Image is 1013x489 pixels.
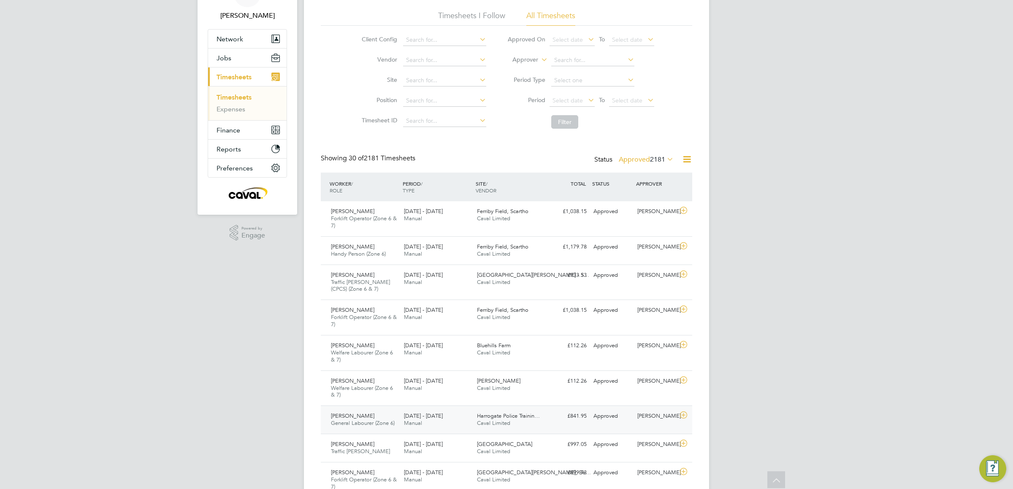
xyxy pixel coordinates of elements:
[349,154,415,162] span: 2181 Timesheets
[477,440,532,448] span: [GEOGRAPHIC_DATA]
[403,54,486,66] input: Search for...
[477,342,511,349] span: Bluehills Farm
[331,313,397,328] span: Forklift Operator (Zone 6 & 7)
[476,187,496,194] span: VENDOR
[208,11,287,21] span: Tim Wells
[477,384,510,392] span: Caval Limited
[571,180,586,187] span: TOTAL
[634,205,678,219] div: [PERSON_NAME]
[331,469,374,476] span: [PERSON_NAME]
[217,126,240,134] span: Finance
[507,76,545,84] label: Period Type
[359,76,397,84] label: Site
[546,205,590,219] div: £1,038.15
[331,243,374,250] span: [PERSON_NAME]
[404,440,443,448] span: [DATE] - [DATE]
[477,243,528,250] span: Ferriby Field, Scartho
[331,349,393,363] span: Welfare Labourer (Zone 6 & 7)
[403,75,486,86] input: Search for...
[331,208,374,215] span: [PERSON_NAME]
[403,95,486,107] input: Search for...
[331,448,390,455] span: Traffic [PERSON_NAME]
[421,180,423,187] span: /
[634,268,678,282] div: [PERSON_NAME]
[404,306,443,313] span: [DATE] - [DATE]
[477,448,510,455] span: Caval Limited
[590,303,634,317] div: Approved
[241,232,265,239] span: Engage
[208,68,287,86] button: Timesheets
[403,187,414,194] span: TYPE
[349,154,364,162] span: 30 of
[404,215,422,222] span: Manual
[217,54,231,62] span: Jobs
[404,448,422,455] span: Manual
[596,95,607,105] span: To
[590,240,634,254] div: Approved
[634,438,678,451] div: [PERSON_NAME]
[546,409,590,423] div: £841.95
[500,56,538,64] label: Approver
[208,186,287,200] a: Go to home page
[546,240,590,254] div: £1,179.78
[477,313,510,321] span: Caval Limited
[404,243,443,250] span: [DATE] - [DATE]
[403,34,486,46] input: Search for...
[551,75,634,86] input: Select one
[217,145,241,153] span: Reports
[331,377,374,384] span: [PERSON_NAME]
[241,225,265,232] span: Powered by
[590,438,634,451] div: Approved
[486,180,488,187] span: /
[507,96,545,104] label: Period
[477,419,510,427] span: Caval Limited
[590,409,634,423] div: Approved
[634,303,678,317] div: [PERSON_NAME]
[477,349,510,356] span: Caval Limited
[226,186,268,200] img: caval-logo-retina.png
[404,419,422,427] span: Manual
[404,412,443,419] span: [DATE] - [DATE]
[404,469,443,476] span: [DATE] - [DATE]
[404,349,422,356] span: Manual
[551,115,578,129] button: Filter
[590,268,634,282] div: Approved
[474,176,547,198] div: SITE
[331,306,374,313] span: [PERSON_NAME]
[619,155,674,164] label: Approved
[634,176,678,191] div: APPROVER
[477,271,589,278] span: [GEOGRAPHIC_DATA][PERSON_NAME] - S…
[331,440,374,448] span: [PERSON_NAME]
[526,11,575,26] li: All Timesheets
[546,303,590,317] div: £1,038.15
[208,159,287,177] button: Preferences
[401,176,474,198] div: PERIOD
[590,205,634,219] div: Approved
[230,225,265,241] a: Powered byEngage
[590,339,634,353] div: Approved
[331,412,374,419] span: [PERSON_NAME]
[404,208,443,215] span: [DATE] - [DATE]
[438,11,505,26] li: Timesheets I Follow
[404,342,443,349] span: [DATE] - [DATE]
[321,154,417,163] div: Showing
[217,164,253,172] span: Preferences
[217,93,252,101] a: Timesheets
[477,412,540,419] span: Harrogate Police Trainin…
[546,268,590,282] div: £933.53
[351,180,353,187] span: /
[359,35,397,43] label: Client Config
[612,36,642,43] span: Select date
[208,121,287,139] button: Finance
[979,455,1006,482] button: Engage Resource Center
[634,409,678,423] div: [PERSON_NAME]
[477,278,510,286] span: Caval Limited
[650,155,665,164] span: 2181
[634,466,678,480] div: [PERSON_NAME]
[404,313,422,321] span: Manual
[590,466,634,480] div: Approved
[404,250,422,257] span: Manual
[217,35,243,43] span: Network
[477,250,510,257] span: Caval Limited
[546,466,590,480] div: £899.73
